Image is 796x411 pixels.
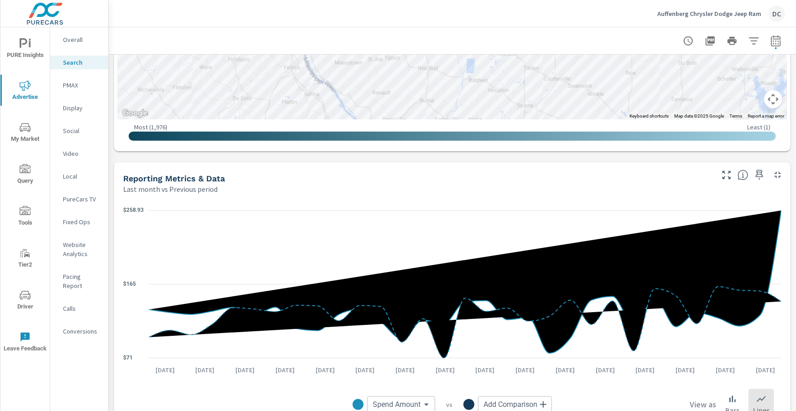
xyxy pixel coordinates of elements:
[50,302,108,315] div: Calls
[3,332,47,354] span: Leave Feedback
[63,327,101,336] p: Conversions
[50,170,108,183] div: Local
[764,90,782,108] button: Map camera controls
[63,126,101,135] p: Social
[120,108,150,119] img: Google
[123,355,133,361] text: $71
[669,365,701,375] p: [DATE]
[123,281,136,288] text: $165
[63,81,101,90] p: PMAX
[229,365,261,375] p: [DATE]
[3,38,47,61] span: PURE Insights
[50,78,108,92] div: PMAX
[63,35,101,44] p: Overall
[120,108,150,119] a: Open this area in Google Maps (opens a new window)
[770,168,785,182] button: Minimize Widget
[469,365,501,375] p: [DATE]
[309,365,341,375] p: [DATE]
[50,33,108,46] div: Overall
[767,32,785,50] button: Select Date Range
[63,304,101,313] p: Calls
[657,10,761,18] p: Auffenberg Chrysler Dodge Jeep Ram
[748,113,784,118] a: Report a map error
[50,147,108,160] div: Video
[3,290,47,312] span: Driver
[484,400,537,409] span: Add Comparison
[752,168,767,182] span: Save this to your personalized report
[50,101,108,115] div: Display
[745,32,763,50] button: Apply Filters
[50,324,108,338] div: Conversions
[630,365,661,375] p: [DATE]
[123,184,218,195] p: Last month vs Previous period
[189,365,221,375] p: [DATE]
[435,401,463,409] p: vs
[63,195,101,204] p: PureCars TV
[723,32,741,50] button: Print Report
[509,365,541,375] p: [DATE]
[50,238,108,261] div: Website Analytics
[63,149,101,158] p: Video
[123,174,225,183] h5: Reporting Metrics & Data
[63,172,101,181] p: Local
[690,400,716,409] h6: View as
[3,164,47,186] span: Query
[747,123,770,131] p: Least ( 1 )
[63,103,101,113] p: Display
[769,5,785,22] div: DC
[738,170,749,180] span: Understand Search data over time and see how metrics compare to each other.
[50,270,108,293] div: Pacing Report
[0,27,50,363] div: nav menu
[709,365,741,375] p: [DATE]
[50,124,108,138] div: Social
[269,365,301,375] p: [DATE]
[630,113,669,119] button: Keyboard shortcuts
[373,400,421,409] span: Spend Amount
[389,365,421,375] p: [DATE]
[549,365,581,375] p: [DATE]
[50,215,108,229] div: Fixed Ops
[63,240,101,258] p: Website Analytics
[729,113,742,118] a: Terms (opens in new tab)
[3,206,47,228] span: Tools
[3,122,47,144] span: My Market
[63,272,101,290] p: Pacing Report
[63,58,101,67] p: Search
[3,80,47,103] span: Advertise
[50,56,108,69] div: Search
[63,217,101,226] p: Fixed Ops
[50,192,108,206] div: PureCars TV
[3,248,47,270] span: Tier2
[701,32,719,50] button: "Export Report to PDF"
[429,365,461,375] p: [DATE]
[674,113,724,118] span: Map data ©2025 Google
[149,365,181,375] p: [DATE]
[123,207,144,214] text: $258.93
[589,365,621,375] p: [DATE]
[719,168,734,182] button: Make Fullscreen
[349,365,381,375] p: [DATE]
[749,365,781,375] p: [DATE]
[134,123,167,131] p: Most ( 1,976 )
